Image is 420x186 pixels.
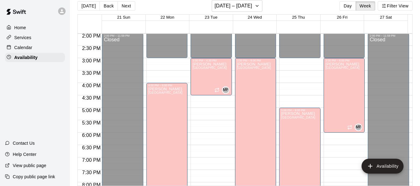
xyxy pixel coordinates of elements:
h6: [DATE] – [DATE] [215,2,252,10]
span: 5:30 PM [81,120,102,125]
span: 4:30 PM [81,95,102,101]
span: 6:30 PM [81,145,102,150]
div: 3:00 PM – 9:00 PM [237,59,275,62]
button: Day [339,1,356,11]
span: 6:00 PM [81,133,102,138]
span: 5:00 PM [81,108,102,113]
button: 25 Thu [292,15,305,20]
span: 7:00 PM [81,157,102,163]
span: MF [223,87,228,93]
p: Contact Us [13,140,35,146]
a: Calendar [5,43,65,52]
span: 3:00 PM [81,58,102,63]
button: 24 Wed [248,15,262,20]
button: Back [99,1,118,11]
div: 2:00 PM – 11:59 PM [370,34,407,37]
span: [GEOGRAPHIC_DATA] [148,91,182,94]
span: [GEOGRAPHIC_DATA] [192,66,227,70]
span: [GEOGRAPHIC_DATA] [325,66,360,70]
p: Availability [14,54,38,61]
a: Services [5,33,65,42]
span: MF [356,124,361,130]
span: [GEOGRAPHIC_DATA] [281,116,315,119]
button: Filter View [378,1,413,11]
button: [DATE] [77,1,100,11]
div: Matt Field [222,86,229,94]
button: 23 Tue [205,15,218,20]
div: 5:00 PM – 9:00 PM [281,109,319,112]
button: 22 Mon [160,15,174,20]
p: Home [14,25,26,31]
button: Next [118,1,135,11]
p: Calendar [14,44,32,51]
p: Copy public page link [13,174,55,180]
div: 2:00 PM – 11:59 PM [104,34,141,37]
button: Week [356,1,375,11]
button: 27 Sat [380,15,392,20]
div: Matt Field [355,124,362,131]
span: 2:00 PM [81,33,102,39]
a: Availability [5,53,65,62]
button: 26 Fri [337,15,348,20]
p: Services [14,34,31,41]
span: 4:00 PM [81,83,102,88]
div: 3:00 PM – 6:00 PM [325,59,363,62]
span: 2:30 PM [81,46,102,51]
div: 3:00 PM – 4:30 PM: Available [191,58,232,95]
div: 4:00 PM – 9:00 PM [148,84,186,87]
button: 21 Sun [117,15,130,20]
div: 3:00 PM – 4:30 PM [192,59,230,62]
span: [GEOGRAPHIC_DATA] [237,66,271,70]
span: Recurring availability [347,125,352,130]
span: Recurring availability [215,88,219,93]
span: 7:30 PM [81,170,102,175]
span: 3:30 PM [81,70,102,76]
p: View public page [13,162,46,169]
div: 3:00 PM – 6:00 PM: Available [324,58,365,133]
button: add [362,159,404,174]
p: Help Center [13,151,36,157]
a: Home [5,23,65,32]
